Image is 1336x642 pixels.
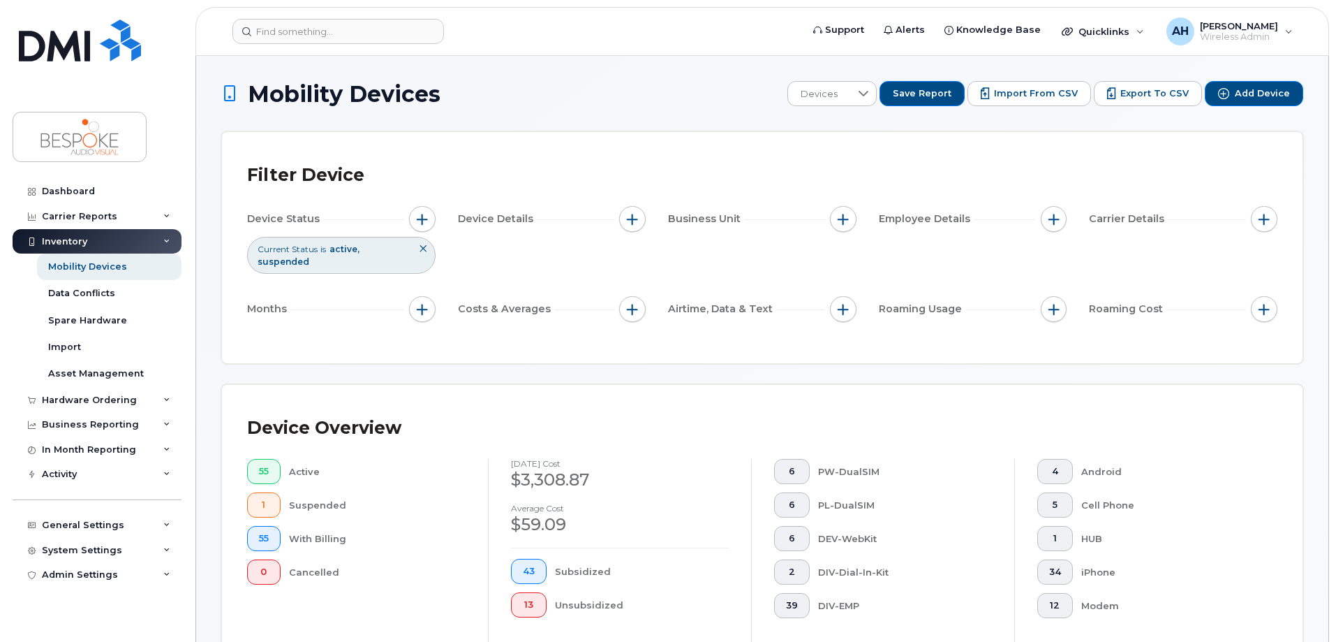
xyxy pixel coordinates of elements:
button: 39 [774,593,810,618]
div: DIV-Dial-In-Kit [818,560,993,585]
span: Carrier Details [1089,212,1168,226]
span: 6 [786,499,798,511]
div: With Billing [289,526,466,551]
button: 6 [774,493,810,518]
span: Device Details [458,212,537,226]
button: Export to CSV [1094,81,1202,106]
div: Subsidized [555,559,729,584]
button: 12 [1037,593,1073,618]
span: Roaming Usage [879,302,966,316]
h4: Average cost [511,504,729,513]
span: Devices [788,82,850,107]
button: 55 [247,459,281,484]
div: Cell Phone [1081,493,1256,518]
span: Mobility Devices [248,82,440,106]
span: Add Device [1235,87,1290,100]
span: 1 [259,499,269,511]
span: 5 [1049,499,1061,511]
div: DIV-EMP [818,593,993,618]
button: Save Report [879,81,965,106]
span: Costs & Averages [458,302,555,316]
button: 4 [1037,459,1073,484]
span: active [329,244,359,254]
div: Unsubsidized [555,592,729,618]
span: Export to CSV [1120,87,1189,100]
button: Import from CSV [967,81,1091,106]
div: Active [289,459,466,484]
div: Filter Device [247,157,364,194]
span: 6 [786,533,798,544]
span: 13 [523,599,535,611]
div: Suspended [289,493,466,518]
button: 6 [774,526,810,551]
span: 0 [259,567,269,578]
span: Months [247,302,291,316]
button: 1 [247,493,281,518]
span: 12 [1049,600,1061,611]
span: 4 [1049,466,1061,477]
div: $59.09 [511,513,729,537]
div: Cancelled [289,560,466,585]
span: suspended [258,256,309,267]
span: Airtime, Data & Text [668,302,777,316]
div: HUB [1081,526,1256,551]
span: Import from CSV [994,87,1078,100]
span: 6 [786,466,798,477]
button: 55 [247,526,281,551]
button: 43 [511,559,547,584]
span: 55 [259,466,269,477]
span: is [320,243,326,255]
button: Add Device [1205,81,1303,106]
button: 5 [1037,493,1073,518]
span: Employee Details [879,212,974,226]
button: 13 [511,592,547,618]
div: iPhone [1081,560,1256,585]
div: Device Overview [247,410,401,446]
span: Device Status [247,212,324,226]
span: 34 [1049,567,1061,578]
button: 1 [1037,526,1073,551]
div: DEV-WebKit [818,526,993,551]
div: PW-DualSIM [818,459,993,484]
span: Business Unit [668,212,745,226]
span: Current Status [258,243,318,255]
div: Modem [1081,593,1256,618]
div: PL-DualSIM [818,493,993,518]
span: 43 [523,566,535,577]
button: 0 [247,560,281,585]
button: 6 [774,459,810,484]
span: 1 [1049,533,1061,544]
span: Roaming Cost [1089,302,1167,316]
button: 34 [1037,560,1073,585]
span: 55 [259,533,269,544]
span: 2 [786,567,798,578]
button: 2 [774,560,810,585]
h4: [DATE] cost [511,459,729,468]
span: 39 [786,600,798,611]
span: Save Report [893,87,951,100]
div: Android [1081,459,1256,484]
div: $3,308.87 [511,468,729,492]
